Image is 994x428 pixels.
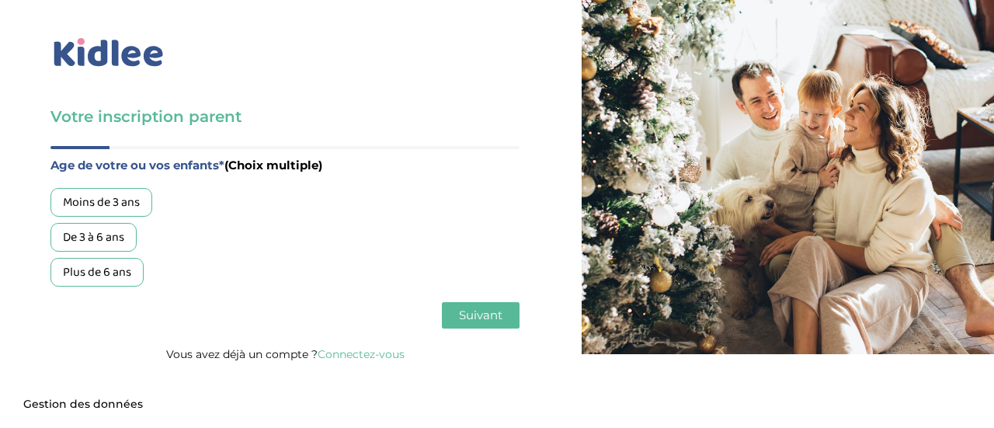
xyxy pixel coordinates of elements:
span: (Choix multiple) [224,158,322,172]
button: Suivant [442,302,520,329]
button: Gestion des données [14,388,152,421]
label: Age de votre ou vos enfants* [50,155,520,176]
span: Suivant [459,308,502,322]
h3: Votre inscription parent [50,106,520,127]
span: Gestion des données [23,398,143,412]
a: Connectez-vous [318,347,405,361]
div: Plus de 6 ans [50,258,144,287]
div: Moins de 3 ans [50,188,152,217]
div: De 3 à 6 ans [50,223,137,252]
button: Précédent [50,302,123,329]
img: logo_kidlee_bleu [50,35,167,71]
p: Vous avez déjà un compte ? [50,344,520,364]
